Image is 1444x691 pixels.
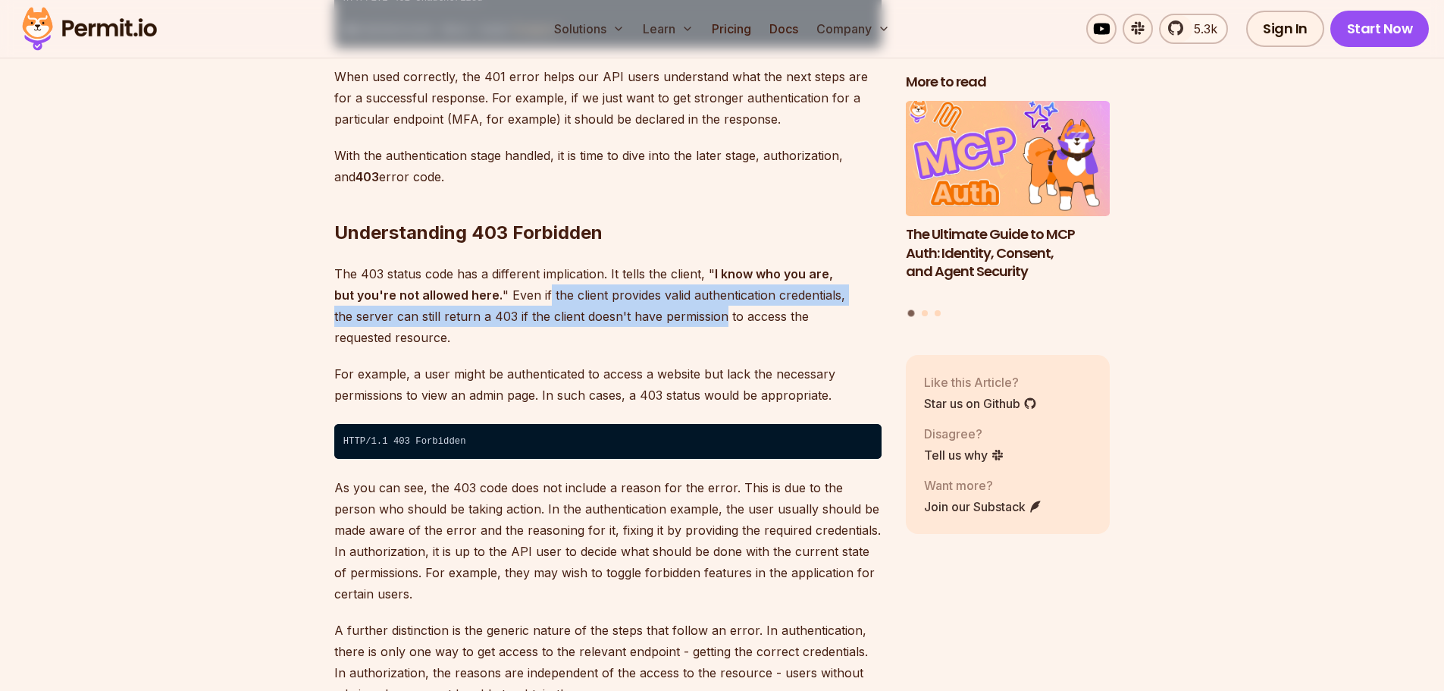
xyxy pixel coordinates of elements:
[810,14,896,44] button: Company
[1246,11,1324,47] a: Sign In
[906,101,1110,216] img: The Ultimate Guide to MCP Auth: Identity, Consent, and Agent Security
[924,372,1037,391] p: Like this Article?
[908,309,915,316] button: Go to slide 1
[334,424,882,459] code: HTTP/1.1 403 Forbidden
[356,169,379,184] strong: 403
[548,14,631,44] button: Solutions
[334,477,882,605] p: As you can see, the 403 code does not include a reason for the error. This is due to the person w...
[906,225,1110,281] h3: The Ultimate Guide to MCP Auth: Identity, Consent, and Agent Security
[906,73,1110,92] h2: More to read
[763,14,804,44] a: Docs
[334,263,882,348] p: The 403 status code has a different implication. It tells the client, " " Even if the client prov...
[906,101,1110,319] div: Posts
[334,145,882,187] p: With the authentication stage handled, it is time to dive into the later stage, authorization, an...
[706,14,757,44] a: Pricing
[922,309,928,316] button: Go to slide 2
[924,497,1042,515] a: Join our Substack
[924,424,1004,442] p: Disagree?
[906,101,1110,300] a: The Ultimate Guide to MCP Auth: Identity, Consent, and Agent SecurityThe Ultimate Guide to MCP Au...
[15,3,164,55] img: Permit logo
[1159,14,1228,44] a: 5.3k
[334,363,882,406] p: For example, a user might be authenticated to access a website but lack the necessary permissions...
[1185,20,1217,38] span: 5.3k
[924,445,1004,463] a: Tell us why
[1330,11,1430,47] a: Start Now
[935,309,941,316] button: Go to slide 3
[334,66,882,130] p: When used correctly, the 401 error helps our API users understand what the next steps are for a s...
[924,476,1042,494] p: Want more?
[924,394,1037,412] a: Star us on Github
[334,160,882,245] h2: Understanding 403 Forbidden
[637,14,700,44] button: Learn
[906,101,1110,300] li: 1 of 3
